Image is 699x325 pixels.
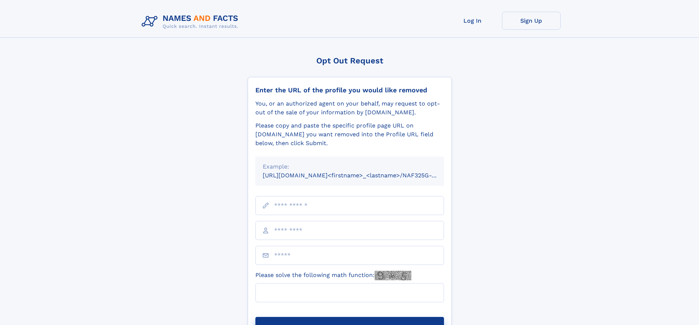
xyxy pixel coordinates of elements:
[443,12,502,30] a: Log In
[255,86,444,94] div: Enter the URL of the profile you would like removed
[263,162,437,171] div: Example:
[263,172,458,179] small: [URL][DOMAIN_NAME]<firstname>_<lastname>/NAF325G-xxxxxxxx
[255,271,411,280] label: Please solve the following math function:
[255,99,444,117] div: You, or an authorized agent on your behalf, may request to opt-out of the sale of your informatio...
[139,12,244,32] img: Logo Names and Facts
[248,56,452,65] div: Opt Out Request
[502,12,561,30] a: Sign Up
[255,121,444,148] div: Please copy and paste the specific profile page URL on [DOMAIN_NAME] you want removed into the Pr...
